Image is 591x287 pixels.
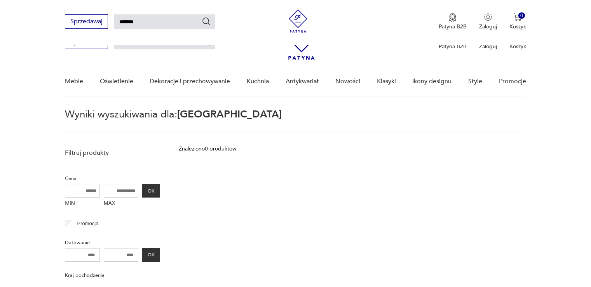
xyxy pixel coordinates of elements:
[509,43,526,50] p: Koszyk
[65,40,108,45] a: Sprzedawaj
[177,107,282,121] span: [GEOGRAPHIC_DATA]
[65,271,160,280] p: Kraj pochodzenia
[142,248,160,262] button: OK
[335,66,360,96] a: Nowości
[412,66,452,96] a: Ikony designu
[499,66,526,96] a: Promocje
[100,66,133,96] a: Oświetlenie
[65,110,526,132] p: Wyniki wyszukiwania dla:
[479,43,497,50] p: Zaloguj
[286,9,310,33] img: Patyna - sklep z meblami i dekoracjami vintage
[65,174,160,183] p: Cena
[479,23,497,30] p: Zaloguj
[484,13,492,21] img: Ikonka użytkownika
[65,198,100,210] label: MIN
[439,23,467,30] p: Patyna B2B
[439,13,467,30] button: Patyna B2B
[247,66,269,96] a: Kuchnia
[509,13,526,30] button: 0Koszyk
[514,13,521,21] img: Ikona koszyka
[142,184,160,198] button: OK
[150,66,230,96] a: Dekoracje i przechowywanie
[286,66,319,96] a: Antykwariat
[518,12,525,19] div: 0
[377,66,396,96] a: Klasyki
[65,14,108,29] button: Sprzedawaj
[439,13,467,30] a: Ikona medaluPatyna B2B
[65,149,160,157] p: Filtruj produkty
[77,219,99,228] p: Promocja
[479,13,497,30] button: Zaloguj
[439,43,467,50] p: Patyna B2B
[65,66,83,96] a: Meble
[449,13,457,22] img: Ikona medalu
[65,19,108,25] a: Sprzedawaj
[65,238,160,247] p: Datowanie
[202,17,211,26] button: Szukaj
[468,66,482,96] a: Style
[509,23,526,30] p: Koszyk
[179,145,236,153] div: Znaleziono 0 produktów
[104,198,139,210] label: MAX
